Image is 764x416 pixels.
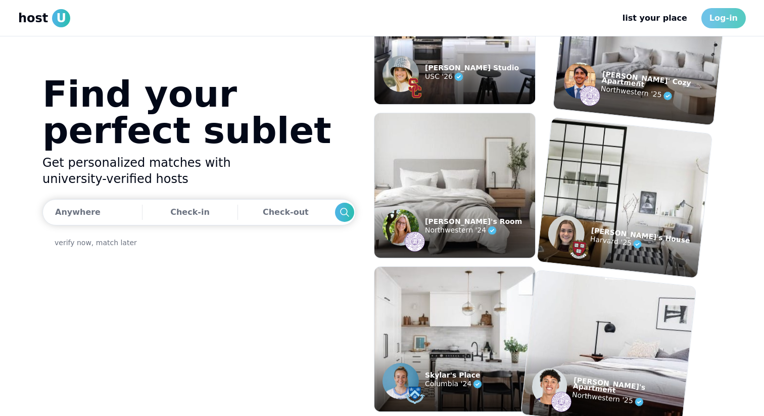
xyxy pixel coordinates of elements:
[701,8,746,28] a: Log-in
[425,372,484,378] p: Skylar's Place
[383,363,419,399] img: example listing host
[568,238,590,260] img: example listing host
[405,385,425,405] img: example listing host
[405,232,425,252] img: example listing host
[383,209,419,246] img: example listing host
[170,202,210,222] div: Check-in
[614,8,695,28] a: list your place
[550,391,572,413] img: example listing host
[263,202,309,222] div: Check-out
[614,8,746,28] nav: Main
[425,65,519,71] p: [PERSON_NAME] Studio
[405,78,425,98] img: example listing host
[374,267,535,411] img: example listing
[546,214,586,254] img: example listing host
[531,366,569,406] img: example listing host
[425,71,519,83] p: USC '26
[42,155,356,187] h2: Get personalized matches with university-verified hosts
[425,224,522,237] p: Northwestern '24
[425,218,522,224] p: [PERSON_NAME]'s Room
[18,9,70,27] a: hostU
[55,238,137,248] a: verify now, match later
[537,117,712,278] img: example listing
[335,203,354,222] div: Search
[601,71,717,95] p: [PERSON_NAME]' Cozy Apartment
[383,56,419,92] img: example listing host
[42,199,356,225] button: AnywhereCheck-inCheck-outSearch
[18,10,48,26] span: host
[600,83,716,107] p: Northwestern '25
[591,227,690,244] p: [PERSON_NAME]'s House
[579,85,601,107] img: example listing host
[590,233,690,255] p: Harvard '25
[571,389,684,412] p: Northwestern '25
[374,113,535,258] img: example listing
[55,202,101,222] div: Anywhere
[573,377,686,400] p: [PERSON_NAME]'s Apartment
[562,61,597,100] img: example listing host
[52,9,70,27] span: U
[425,378,484,390] p: Columbia '24
[42,76,331,149] h1: Find your perfect sublet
